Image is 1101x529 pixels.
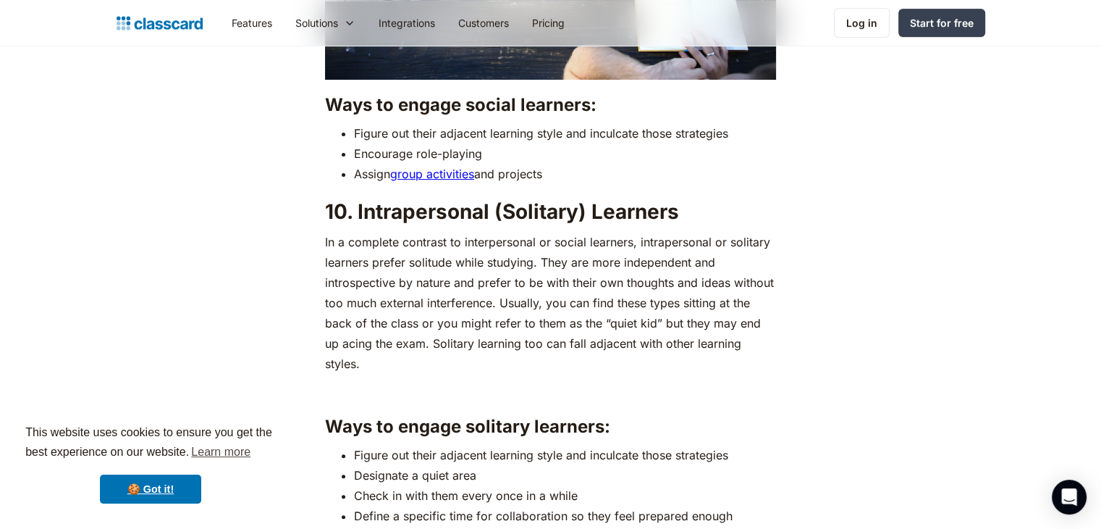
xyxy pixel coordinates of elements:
[25,424,276,463] span: This website uses cookies to ensure you get the best experience on our website.
[447,7,520,39] a: Customers
[220,7,284,39] a: Features
[910,15,974,30] div: Start for free
[325,94,596,115] strong: Ways to engage social learners:
[100,475,201,504] a: dismiss cookie message
[189,441,253,463] a: learn more about cookies
[284,7,367,39] div: Solutions
[117,13,203,33] a: home
[325,416,610,437] strong: Ways to engage solitary learners:
[520,7,576,39] a: Pricing
[354,164,776,184] li: Assign and projects
[1052,480,1087,515] div: Open Intercom Messenger
[354,506,776,526] li: Define a specific time for collaboration so they feel prepared enough
[325,199,679,224] strong: 10. Intrapersonal (Solitary) Learners
[834,8,890,38] a: Log in
[325,381,776,401] p: ‍
[354,143,776,164] li: Encourage role-playing
[295,15,338,30] div: Solutions
[367,7,447,39] a: Integrations
[325,232,776,374] p: In a complete contrast to interpersonal or social learners, intrapersonal or solitary learners pr...
[354,123,776,143] li: Figure out their adjacent learning style and inculcate those strategies
[354,486,776,506] li: Check in with them every once in a while
[12,410,290,517] div: cookieconsent
[354,465,776,486] li: Designate a quiet area
[846,15,877,30] div: Log in
[390,167,474,181] a: group activities
[898,9,985,37] a: Start for free
[354,445,776,465] li: Figure out their adjacent learning style and inculcate those strategies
